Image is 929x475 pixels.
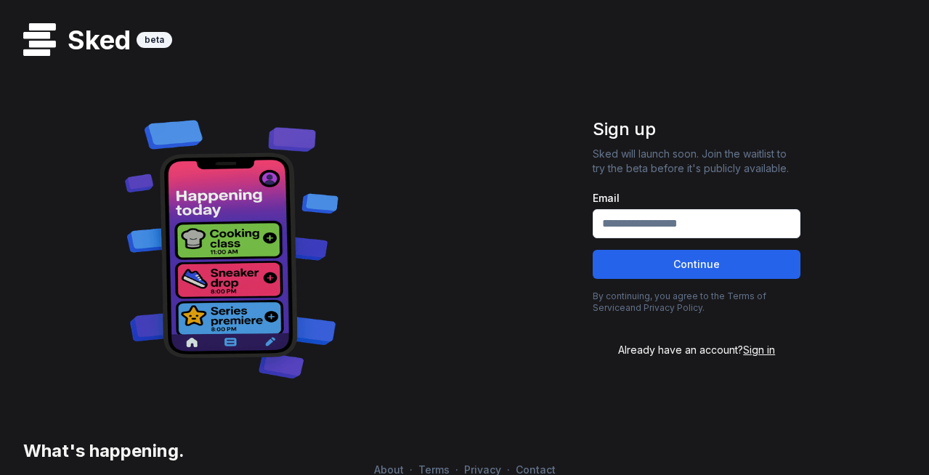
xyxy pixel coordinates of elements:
[17,439,184,463] h3: What's happening.
[137,32,172,48] div: beta
[593,291,800,314] p: By continuing, you agree to the and .
[118,105,346,390] img: Decorative
[743,344,775,356] span: Sign in
[593,291,766,313] a: Terms of Service
[593,193,800,203] label: Email
[23,23,56,56] img: logo
[56,25,137,54] h1: Sked
[593,343,800,357] div: Already have an account?
[593,147,800,176] p: Sked will launch soon. Join the waitlist to try the beta before it's publicly available.
[593,250,800,279] button: Continue
[644,302,702,313] a: Privacy Policy
[593,118,800,141] h1: Sign up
